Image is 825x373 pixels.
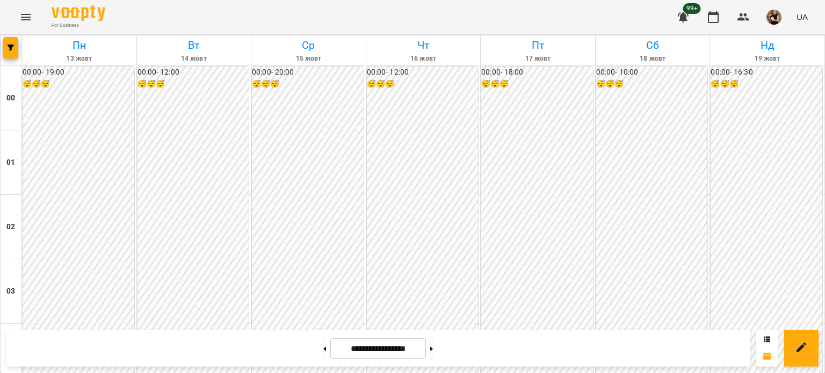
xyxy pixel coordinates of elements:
h6: 😴😴😴 [23,78,134,90]
h6: 00:00 - 20:00 [252,67,364,78]
h6: Чт [368,37,479,54]
h6: 😴😴😴 [596,78,708,90]
h6: 02 [6,221,15,233]
span: For Business [52,22,105,29]
h6: Пн [24,37,135,54]
span: 99+ [683,3,701,14]
h6: 00 [6,92,15,104]
h6: Вт [139,37,250,54]
h6: Нд [712,37,823,54]
h6: 01 [6,157,15,169]
h6: 15 жовт [253,54,364,64]
h6: Ср [253,37,364,54]
h6: 😴😴😴 [711,78,822,90]
h6: 00:00 - 16:30 [711,67,822,78]
h6: 00:00 - 10:00 [596,67,708,78]
h6: 😴😴😴 [481,78,593,90]
span: UA [797,11,808,23]
h6: 00:00 - 12:00 [367,67,479,78]
button: UA [792,7,812,27]
img: Voopty Logo [52,5,105,21]
h6: 18 жовт [597,54,708,64]
h6: 19 жовт [712,54,823,64]
h6: 14 жовт [139,54,250,64]
h6: 16 жовт [368,54,479,64]
h6: 00:00 - 12:00 [137,67,249,78]
img: 5944c1aeb726a5a997002a54cb6a01a3.jpg [766,10,781,25]
h6: Пт [482,37,594,54]
h6: 13 жовт [24,54,135,64]
h6: 😴😴😴 [252,78,364,90]
h6: 😴😴😴 [137,78,249,90]
button: Menu [13,4,39,30]
h6: 😴😴😴 [367,78,479,90]
h6: Сб [597,37,708,54]
h6: 00:00 - 18:00 [481,67,593,78]
h6: 00:00 - 19:00 [23,67,134,78]
h6: 03 [6,286,15,297]
h6: 17 жовт [482,54,594,64]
